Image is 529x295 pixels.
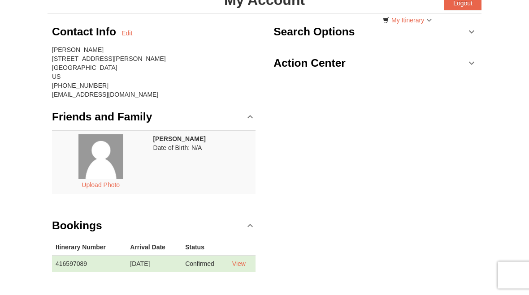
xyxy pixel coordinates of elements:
[377,14,438,27] a: My Itinerary
[121,29,132,38] a: Edit
[52,104,256,131] a: Friends and Family
[52,217,102,235] h3: Bookings
[126,256,182,272] td: [DATE]
[273,23,355,41] h3: Search Options
[126,239,182,256] th: Arrival Date
[52,256,126,272] td: 416597089
[273,50,477,77] a: Action Center
[273,19,477,46] a: Search Options
[153,136,205,143] strong: [PERSON_NAME]
[52,46,256,99] div: [PERSON_NAME] [STREET_ADDRESS][PERSON_NAME] [GEOGRAPHIC_DATA] US [PHONE_NUMBER] [EMAIL_ADDRESS][D...
[232,261,246,268] a: View
[77,180,125,191] button: Upload Photo
[52,108,152,126] h3: Friends and Family
[182,239,229,256] th: Status
[52,239,126,256] th: Itinerary Number
[273,55,346,73] h3: Action Center
[78,135,123,180] img: placeholder.jpg
[52,213,256,239] a: Bookings
[182,256,229,272] td: Confirmed
[149,131,255,195] td: Date of Birth: N/A
[52,23,121,41] h3: Contact Info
